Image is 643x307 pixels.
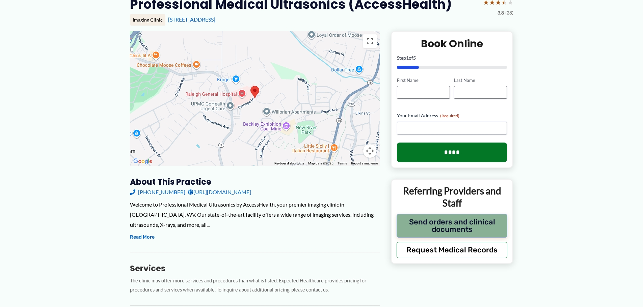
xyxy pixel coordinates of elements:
[130,276,380,295] p: The clinic may offer more services and procedures than what is listed. Expected Healthcare provid...
[168,16,215,23] a: [STREET_ADDRESS]
[498,8,504,17] span: 3.8
[130,14,165,26] div: Imaging Clinic
[397,185,508,209] p: Referring Providers and Staff
[454,77,507,84] label: Last Name
[505,8,513,17] span: (28)
[397,112,507,119] label: Your Email Address
[274,161,304,166] button: Keyboard shortcuts
[397,242,508,258] button: Request Medical Records
[397,214,508,238] button: Send orders and clinical documents
[338,161,347,165] a: Terms (opens in new tab)
[351,161,378,165] a: Report a map error
[130,187,185,197] a: [PHONE_NUMBER]
[132,157,154,166] img: Google
[363,34,377,48] button: Toggle fullscreen view
[363,144,377,158] button: Map camera controls
[130,233,155,241] button: Read More
[130,263,380,274] h3: Services
[132,157,154,166] a: Open this area in Google Maps (opens a new window)
[397,77,450,84] label: First Name
[308,161,333,165] span: Map data ©2025
[188,187,251,197] a: [URL][DOMAIN_NAME]
[397,37,507,50] h2: Book Online
[130,177,380,187] h3: About this practice
[440,113,459,118] span: (Required)
[413,55,416,61] span: 5
[406,55,409,61] span: 1
[397,56,507,60] p: Step of
[130,199,380,229] div: Welcome to Professional Medical Ultrasonics by AccessHealth, your premier imaging clinic in [GEOG...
